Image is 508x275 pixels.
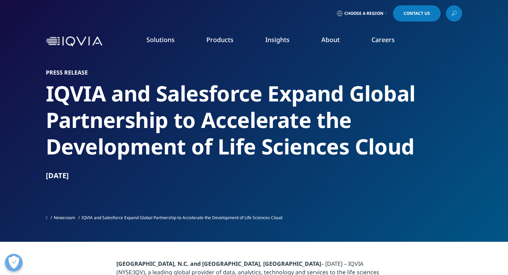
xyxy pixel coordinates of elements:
[116,260,321,268] strong: [GEOGRAPHIC_DATA], N.C. and [GEOGRAPHIC_DATA], [GEOGRAPHIC_DATA]
[105,25,462,58] nav: Primary
[265,35,290,44] a: Insights
[46,36,102,47] img: IQVIA Healthcare Information Technology and Pharma Clinical Research Company
[344,11,383,16] span: Choose a Region
[81,215,282,221] span: IQVIA and Salesforce Expand Global Partnership to Accelerate the Development of Life Sciences Cloud
[404,11,430,16] span: Contact Us
[54,215,75,221] a: Newsroom
[5,254,23,271] button: Open Preferences
[371,35,395,44] a: Careers
[393,5,441,22] a: Contact Us
[146,35,175,44] a: Solutions
[46,171,462,181] div: [DATE]
[206,35,234,44] a: Products
[321,35,340,44] a: About
[46,69,462,76] h1: Press Release
[46,80,462,160] h2: IQVIA and Salesforce Expand Global Partnership to Accelerate the Development of Life Sciences Cloud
